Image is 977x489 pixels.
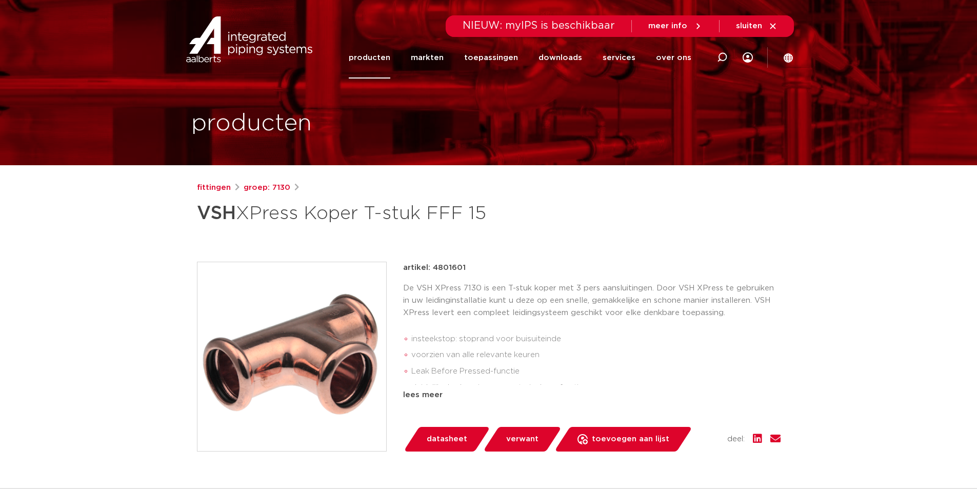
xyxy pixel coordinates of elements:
[197,198,582,229] h1: XPress Koper T-stuk FFF 15
[603,37,635,79] a: services
[506,431,539,447] span: verwant
[464,37,518,79] a: toepassingen
[403,262,466,274] p: artikel: 4801601
[197,182,231,194] a: fittingen
[197,204,236,223] strong: VSH
[727,433,745,445] span: deel:
[349,37,691,79] nav: Menu
[539,37,582,79] a: downloads
[427,431,467,447] span: datasheet
[403,389,781,401] div: lees meer
[349,37,390,79] a: producten
[403,427,490,452] a: datasheet
[463,21,615,31] span: NIEUW: myIPS is beschikbaar
[648,22,703,31] a: meer info
[648,22,687,30] span: meer info
[743,37,753,79] div: my IPS
[244,182,290,194] a: groep: 7130
[191,107,312,140] h1: producten
[656,37,691,79] a: over ons
[411,347,781,363] li: voorzien van alle relevante keuren
[411,380,781,396] li: duidelijke herkenning van materiaal en afmeting
[411,363,781,380] li: Leak Before Pressed-functie
[411,331,781,347] li: insteekstop: stoprand voor buisuiteinde
[483,427,562,452] a: verwant
[736,22,762,30] span: sluiten
[411,37,444,79] a: markten
[403,282,781,319] p: De VSH XPress 7130 is een T-stuk koper met 3 pers aansluitingen. Door VSH XPress te gebruiken in ...
[592,431,669,447] span: toevoegen aan lijst
[736,22,777,31] a: sluiten
[197,262,386,451] img: Product Image for VSH XPress Koper T-stuk FFF 15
